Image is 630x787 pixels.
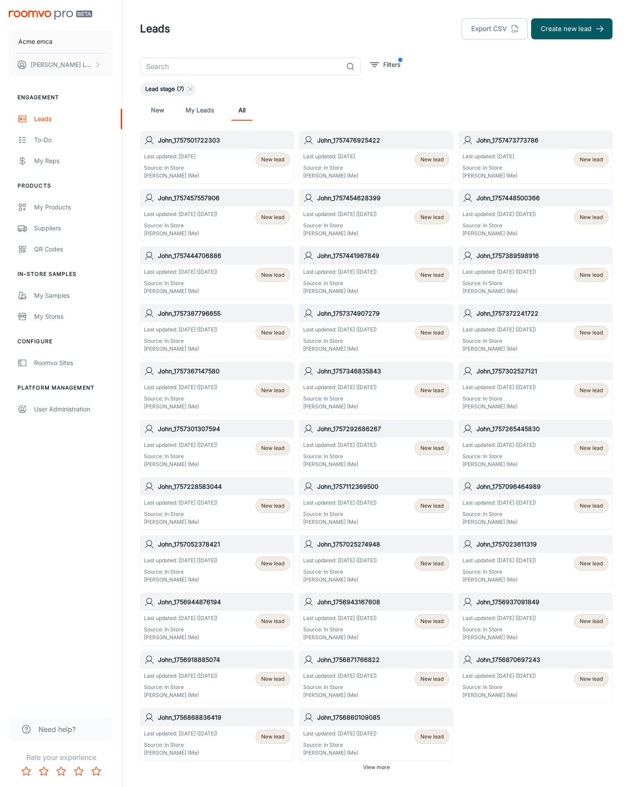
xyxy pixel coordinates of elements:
p: Last updated: [DATE] ([DATE]) [303,672,377,680]
a: John_1756860109085Last updated: [DATE] ([DATE])Source: In Store[PERSON_NAME] (Me)New lead [299,708,453,761]
h6: John_1757367147580 [158,366,290,376]
a: New [147,100,168,121]
span: New lead [420,733,444,741]
p: Last updated: [DATE] ([DATE]) [144,210,217,218]
a: John_1756943167608Last updated: [DATE] ([DATE])Source: In Store[PERSON_NAME] (Me)New lead [299,593,453,645]
p: Last updated: [DATE] ([DATE]) [462,326,536,334]
p: [PERSON_NAME] (Me) [303,576,377,584]
p: Last updated: [DATE] ([DATE]) [462,268,536,276]
span: New lead [580,156,603,164]
p: [PERSON_NAME] (Me) [462,634,536,641]
p: Source: In Store [303,164,358,172]
p: Filters [383,60,400,70]
h1: Leads [140,21,170,37]
p: Last updated: [DATE] ([DATE]) [462,441,536,449]
div: My Stores [34,312,113,321]
p: Source: In Store [303,395,377,403]
h6: John_1757228583044 [158,482,290,491]
p: Last updated: [DATE] ([DATE]) [303,326,377,334]
h6: John_1757292686267 [317,424,449,434]
span: New lead [580,617,603,625]
h6: John_1756870697243 [476,655,609,665]
span: New lead [261,387,284,394]
h6: John_1757457557906 [158,193,290,203]
span: New lead [261,733,284,741]
div: Lead stage (7) [140,82,196,96]
h6: John_1756937091849 [476,597,609,607]
h6: John_1757096464989 [476,482,609,491]
p: [PERSON_NAME] (Me) [144,403,217,411]
p: Last updated: [DATE] ([DATE]) [303,268,377,276]
div: My Products [34,202,113,212]
span: New lead [261,560,284,568]
p: Last updated: [DATE] ([DATE]) [144,383,217,391]
p: Last updated: [DATE] ([DATE]) [144,614,217,622]
p: Source: In Store [462,337,536,345]
span: New lead [261,444,284,452]
h6: John_1756943167608 [317,597,449,607]
h6: John_1756944876194 [158,597,290,607]
p: [PERSON_NAME] (Me) [144,460,217,468]
p: Source: In Store [144,337,217,345]
span: New lead [261,675,284,683]
p: Last updated: [DATE] ([DATE]) [462,499,536,507]
span: New lead [420,213,444,221]
p: Source: In Store [144,395,217,403]
span: New lead [420,502,444,510]
p: Last updated: [DATE] [144,153,199,160]
button: [PERSON_NAME] Leaptools [9,53,113,76]
h6: John_1757473773786 [476,136,609,145]
p: Source: In Store [303,453,377,460]
button: Rate 4 star [70,763,87,780]
p: [PERSON_NAME] (Me) [303,403,377,411]
p: Last updated: [DATE] ([DATE]) [144,441,217,449]
p: Last updated: [DATE] ([DATE]) [144,730,217,738]
div: Leads [34,114,113,124]
span: New lead [261,502,284,510]
p: Source: In Store [144,222,217,230]
p: Last updated: [DATE] ([DATE]) [303,210,377,218]
p: Acme emca [18,37,52,46]
h6: John_1757454628399 [317,193,449,203]
span: New lead [420,560,444,568]
h6: John_1757448500366 [476,193,609,203]
p: [PERSON_NAME] (Me) [144,172,199,180]
h6: John_1757441967849 [317,251,449,261]
p: Source: In Store [144,626,217,634]
span: New lead [420,617,444,625]
p: [PERSON_NAME] (Me) [303,230,377,237]
p: [PERSON_NAME] (Me) [462,403,536,411]
span: New lead [261,213,284,221]
a: John_1756918885074Last updated: [DATE] ([DATE])Source: In Store[PERSON_NAME] (Me)New lead [140,651,294,703]
p: Last updated: [DATE] ([DATE]) [303,499,377,507]
span: New lead [261,329,284,337]
h6: John_1757372241722 [476,309,609,318]
div: My Reps [34,156,113,166]
p: Last updated: [DATE] ([DATE]) [462,557,536,564]
button: Rate 5 star [87,763,105,780]
h6: John_1757476925422 [317,136,449,145]
p: Last updated: [DATE] ([DATE]) [462,614,536,622]
a: John_1757372241722Last updated: [DATE] ([DATE])Source: In Store[PERSON_NAME] (Me)New lead [458,304,612,357]
a: John_1757501722303Last updated: [DATE]Source: In Store[PERSON_NAME] (Me)New lead [140,131,294,184]
p: Source: In Store [144,741,217,749]
p: [PERSON_NAME] (Me) [303,460,377,468]
button: Export CSV [462,18,528,39]
p: Last updated: [DATE] ([DATE]) [303,383,377,391]
p: [PERSON_NAME] (Me) [462,518,536,526]
p: Last updated: [DATE] ([DATE]) [144,268,217,276]
p: Source: In Store [303,222,377,230]
p: [PERSON_NAME] (Me) [462,287,536,295]
p: [PERSON_NAME] (Me) [462,460,536,468]
p: Source: In Store [462,683,536,691]
p: [PERSON_NAME] (Me) [462,172,518,180]
span: New lead [420,156,444,164]
p: Source: In Store [144,164,199,172]
button: Rate 1 star [17,763,35,780]
a: John_1757265445830Last updated: [DATE] ([DATE])Source: In Store[PERSON_NAME] (Me)New lead [458,420,612,472]
div: Roomvo Sites [34,358,113,368]
a: John_1757023611319Last updated: [DATE] ([DATE])Source: In Store[PERSON_NAME] (Me)New lead [458,535,612,588]
p: [PERSON_NAME] (Me) [303,749,377,757]
a: John_1757367147580Last updated: [DATE] ([DATE])Source: In Store[PERSON_NAME] (Me)New lead [140,362,294,414]
h6: John_1757265445830 [476,424,609,434]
